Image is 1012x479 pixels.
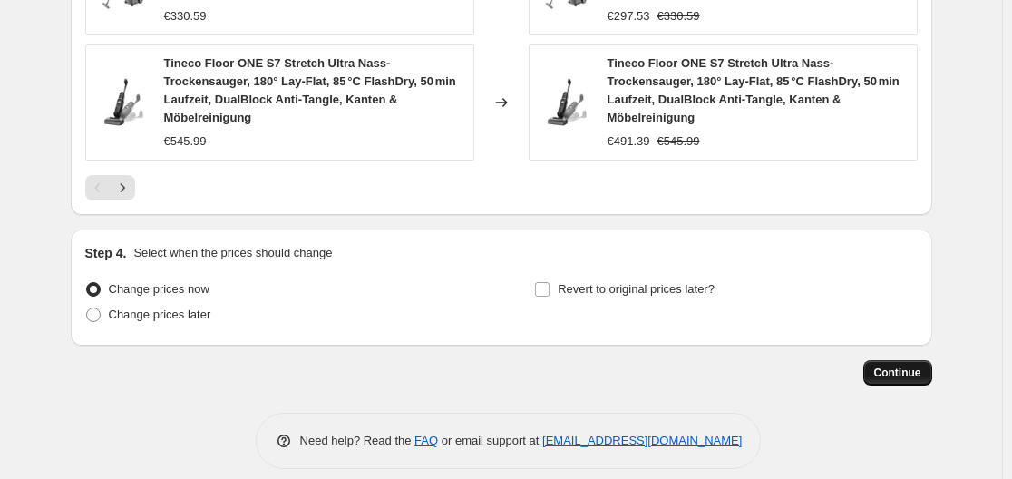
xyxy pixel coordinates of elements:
span: Tineco Floor ONE S7 Stretch Ultra Nass-Trockensauger, 180° Lay-Flat, 85 °C FlashDry, 50 min Laufz... [608,56,900,124]
div: €330.59 [164,7,207,25]
p: Select when the prices should change [133,244,332,262]
a: [EMAIL_ADDRESS][DOMAIN_NAME] [542,434,742,447]
button: Continue [863,360,932,386]
div: €491.39 [608,132,650,151]
span: Change prices later [109,308,211,321]
span: Need help? Read the [300,434,415,447]
strike: €545.99 [657,132,700,151]
span: Continue [874,366,921,380]
span: Tineco Floor ONE S7 Stretch Ultra Nass-Trockensauger, 180° Lay-Flat, 85 °C FlashDry, 50 min Laufz... [164,56,456,124]
button: Next [110,175,135,200]
h2: Step 4. [85,244,127,262]
span: or email support at [438,434,542,447]
img: 61MNONDgwiL_80x.jpg [95,75,150,130]
div: €545.99 [164,132,207,151]
strike: €330.59 [657,7,700,25]
a: FAQ [414,434,438,447]
span: Revert to original prices later? [558,282,715,296]
img: 61MNONDgwiL_80x.jpg [539,75,593,130]
span: Change prices now [109,282,209,296]
div: €297.53 [608,7,650,25]
nav: Pagination [85,175,135,200]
